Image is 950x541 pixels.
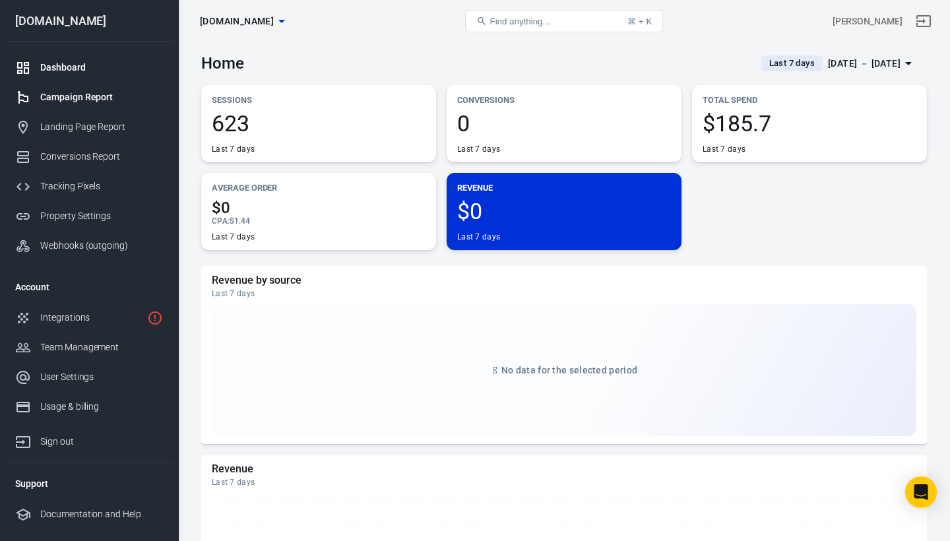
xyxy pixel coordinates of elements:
[5,15,174,27] div: [DOMAIN_NAME]
[40,435,163,449] div: Sign out
[212,274,916,287] h5: Revenue by source
[212,112,426,135] span: 623
[201,54,244,73] h3: Home
[490,16,550,26] span: Find anything...
[212,144,255,154] div: Last 7 days
[457,232,500,242] div: Last 7 days
[5,142,174,172] a: Conversions Report
[627,16,652,26] div: ⌘ + K
[501,365,637,375] span: No data for the selected period
[40,340,163,354] div: Team Management
[833,15,902,28] div: Account id: GXqx2G2u
[457,93,671,107] p: Conversions
[5,112,174,142] a: Landing Page Report
[908,5,939,37] a: Sign out
[40,370,163,384] div: User Settings
[5,172,174,201] a: Tracking Pixels
[230,216,250,226] span: $1.44
[465,10,663,32] button: Find anything...⌘ + K
[905,476,937,508] div: Open Intercom Messenger
[212,477,916,488] div: Last 7 days
[5,468,174,499] li: Support
[703,112,916,135] span: $185.7
[212,181,426,195] p: Average Order
[40,209,163,223] div: Property Settings
[212,200,426,216] span: $0
[212,462,916,476] h5: Revenue
[5,333,174,362] a: Team Management
[212,216,230,226] span: CPA :
[40,61,163,75] div: Dashboard
[764,57,820,70] span: Last 7 days
[40,239,163,253] div: Webhooks (outgoing)
[457,200,671,222] span: $0
[200,13,274,30] span: worldwidehealthytip.com
[457,181,671,195] p: Revenue
[457,112,671,135] span: 0
[5,231,174,261] a: Webhooks (outgoing)
[5,422,174,457] a: Sign out
[457,144,500,154] div: Last 7 days
[5,201,174,231] a: Property Settings
[212,288,916,299] div: Last 7 days
[40,120,163,134] div: Landing Page Report
[5,82,174,112] a: Campaign Report
[5,362,174,392] a: User Settings
[751,53,927,75] button: Last 7 days[DATE] － [DATE]
[5,392,174,422] a: Usage & billing
[5,271,174,303] li: Account
[195,9,290,34] button: [DOMAIN_NAME]
[40,179,163,193] div: Tracking Pixels
[828,55,901,72] div: [DATE] － [DATE]
[147,310,163,326] svg: 1 networks not verified yet
[212,232,255,242] div: Last 7 days
[40,400,163,414] div: Usage & billing
[212,93,426,107] p: Sessions
[703,93,916,107] p: Total Spend
[40,150,163,164] div: Conversions Report
[40,90,163,104] div: Campaign Report
[703,144,745,154] div: Last 7 days
[5,303,174,333] a: Integrations
[40,507,163,521] div: Documentation and Help
[40,311,142,325] div: Integrations
[5,53,174,82] a: Dashboard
